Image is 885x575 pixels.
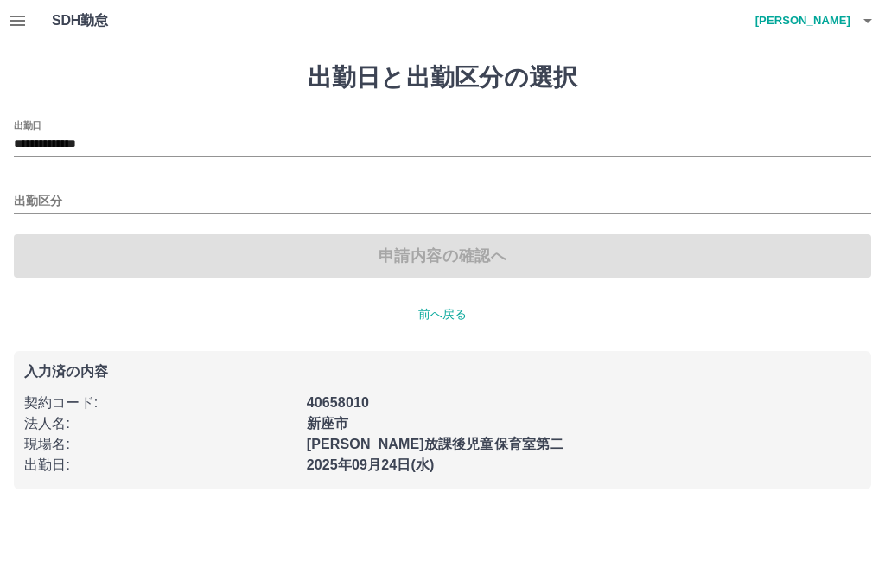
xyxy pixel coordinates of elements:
[307,395,369,410] b: 40658010
[24,365,861,379] p: 入力済の内容
[307,416,348,431] b: 新座市
[14,63,871,93] h1: 出勤日と出勤区分の選択
[24,413,296,434] p: 法人名 :
[14,305,871,323] p: 前へ戻る
[24,393,296,413] p: 契約コード :
[14,118,41,131] label: 出勤日
[24,455,296,476] p: 出勤日 :
[307,437,564,451] b: [PERSON_NAME]放課後児童保育室第二
[307,457,435,472] b: 2025年09月24日(水)
[24,434,296,455] p: 現場名 :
